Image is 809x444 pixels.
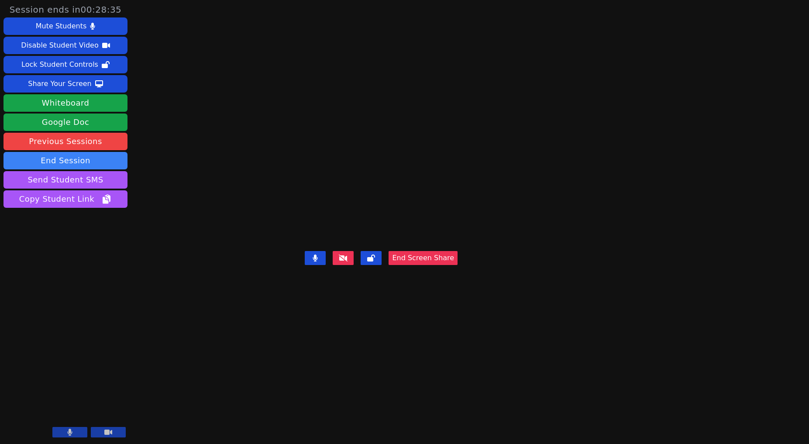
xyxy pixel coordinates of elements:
button: Share Your Screen [3,75,127,93]
button: Send Student SMS [3,171,127,189]
div: Lock Student Controls [21,58,98,72]
button: Whiteboard [3,94,127,112]
div: Mute Students [36,19,86,33]
button: Mute Students [3,17,127,35]
button: Disable Student Video [3,37,127,54]
button: Copy Student Link [3,190,127,208]
div: Share Your Screen [28,77,92,91]
span: Session ends in [10,3,122,16]
div: Disable Student Video [21,38,98,52]
button: End Session [3,152,127,169]
span: Copy Student Link [19,193,112,205]
time: 00:28:35 [81,4,122,15]
a: Google Doc [3,114,127,131]
a: Previous Sessions [3,133,127,150]
button: End Screen Share [389,251,458,265]
button: Lock Student Controls [3,56,127,73]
